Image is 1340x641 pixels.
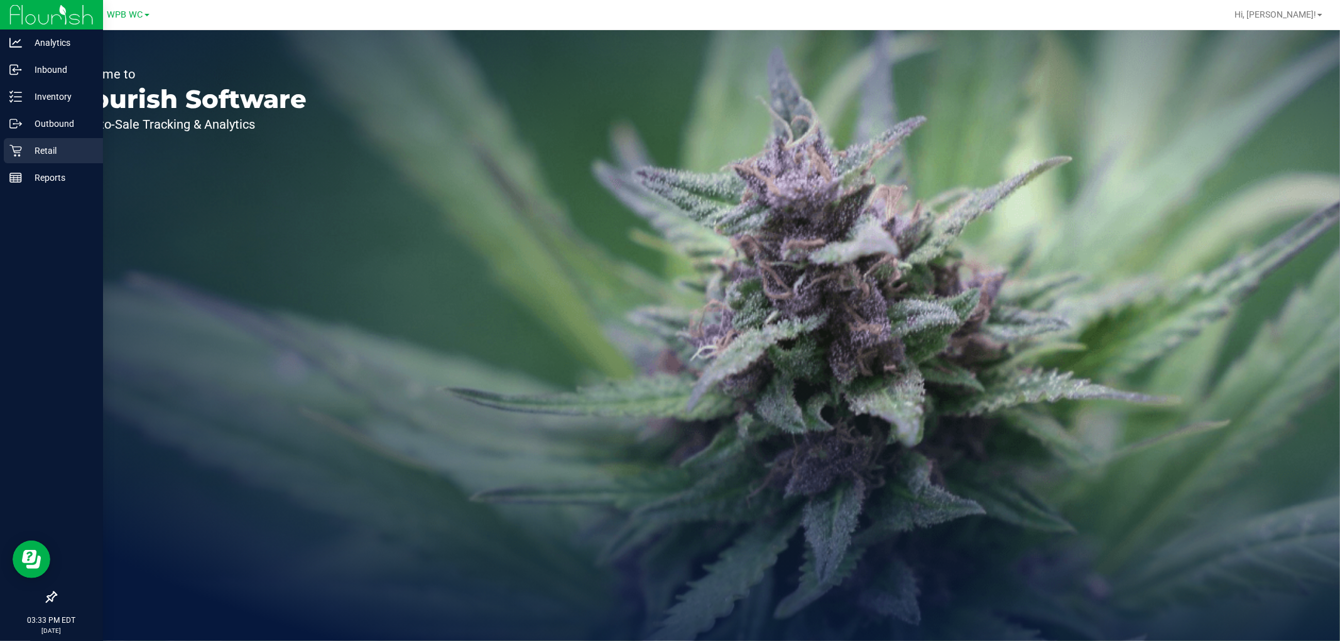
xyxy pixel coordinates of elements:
[6,615,97,626] p: 03:33 PM EDT
[9,144,22,157] inline-svg: Retail
[68,87,307,112] p: Flourish Software
[107,9,143,20] span: WPB WC
[22,35,97,50] p: Analytics
[22,170,97,185] p: Reports
[13,541,50,578] iframe: Resource center
[6,626,97,635] p: [DATE]
[68,118,307,131] p: Seed-to-Sale Tracking & Analytics
[22,143,97,158] p: Retail
[1234,9,1316,19] span: Hi, [PERSON_NAME]!
[22,89,97,104] p: Inventory
[9,117,22,130] inline-svg: Outbound
[9,36,22,49] inline-svg: Analytics
[68,68,307,80] p: Welcome to
[9,90,22,103] inline-svg: Inventory
[9,171,22,184] inline-svg: Reports
[22,62,97,77] p: Inbound
[22,116,97,131] p: Outbound
[9,63,22,76] inline-svg: Inbound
